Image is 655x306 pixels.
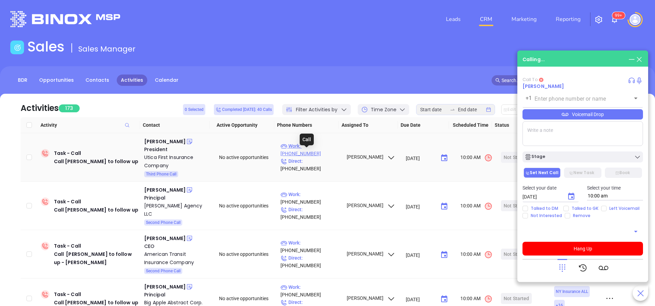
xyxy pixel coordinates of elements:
button: Choose date, selected date is Sep 22, 2025 [437,200,451,213]
input: Search… [502,77,625,84]
span: Talked to GK [569,206,601,211]
button: Choose date, selected date is Sep 22, 2025 [437,248,451,262]
p: [PHONE_NUMBER] [280,283,340,298]
input: End date [458,106,485,113]
span: Completed [DATE]: 40 Calls [216,106,272,113]
button: Open [631,93,641,103]
span: 10:00 AM [460,154,493,162]
button: Book [605,168,642,178]
span: 173 [59,104,80,112]
a: Activities [117,75,147,86]
a: Utica First Insurance Company [144,153,209,170]
div: Principal [144,194,209,202]
div: Call [PERSON_NAME] to follow up - [PERSON_NAME] [54,250,139,267]
div: No active opportunities [219,295,275,302]
span: Left Voicemail [607,206,642,211]
span: 10:00 AM [460,295,493,303]
div: No active opportunities [219,154,275,161]
span: [PERSON_NAME] [346,295,395,301]
div: Task - Call [54,149,138,166]
span: Talked to DM [528,206,561,211]
div: Activities [21,102,59,114]
button: Hang Up [522,242,643,256]
span: Remove [570,213,593,218]
span: Direct : [280,207,303,212]
th: Contact [140,117,210,133]
span: to [450,107,455,112]
span: NY Insurance ALL [556,288,588,295]
div: Calling... [522,56,545,63]
input: MM/DD/YYYY [406,155,435,161]
div: [PERSON_NAME] [144,186,186,194]
div: [PERSON_NAME] [144,283,186,291]
span: [PERSON_NAME] [346,154,395,160]
p: [PHONE_NUMBER] [280,206,340,221]
a: [PERSON_NAME] [522,83,564,90]
img: iconSetting [595,15,603,24]
span: Not Interested [528,213,565,218]
a: American Transit Insurance Company [144,250,209,267]
a: Opportunities [35,75,78,86]
p: [PHONE_NUMBER] [280,157,340,172]
span: Filter Activities by [296,106,337,113]
a: CRM [477,12,495,26]
img: logo [10,11,120,27]
span: [PERSON_NAME] [346,203,395,208]
span: Work : [280,143,301,149]
span: Time Zone [371,106,397,113]
span: Second Phone Call [146,219,181,226]
span: Work : [280,192,301,197]
div: Not Started [504,249,529,260]
div: Task - Call [54,197,138,214]
div: Call [PERSON_NAME] to follow up [54,157,138,166]
a: Marketing [509,12,539,26]
span: 10:00 AM [460,250,493,259]
span: Third Phone Call [146,170,176,178]
span: Call To [522,76,538,83]
button: New Task [564,168,601,178]
a: Calendar [151,75,183,86]
sup: 100 [612,12,625,19]
p: [PHONE_NUMBER] [280,191,340,206]
span: Direct : [280,299,303,305]
span: 10:00 AM [460,202,493,211]
div: No active opportunities [219,202,275,209]
span: Sales Manager [78,44,136,54]
button: Set Next Call [524,168,561,178]
span: Work : [280,240,301,246]
div: Stage [525,154,545,160]
a: Leads [443,12,463,26]
h1: Sales [27,38,65,55]
p: [PHONE_NUMBER] [280,142,340,157]
th: Scheduled Time [449,117,492,133]
div: Principal [144,291,209,298]
p: [PHONE_NUMBER] [280,254,340,269]
span: search [495,78,500,83]
span: 0 Selected [185,106,204,113]
input: MM/DD/YYYY [406,251,435,258]
span: Second Phone Call [146,267,181,275]
button: Choose date, selected date is Sep 22, 2025 [437,292,451,306]
div: Task - Call [54,242,139,267]
th: Phone Numbers [274,117,339,133]
input: Start date [420,106,447,113]
p: Select your date [522,184,579,192]
span: Activity [41,121,137,129]
div: Call [PERSON_NAME] to follow up [54,206,138,214]
a: BDR [14,75,32,86]
input: MM/DD/YYYY [406,296,435,303]
div: No active opportunities [219,250,275,258]
th: Assigned To [339,117,398,133]
span: swap-right [450,107,455,112]
div: Call [300,134,314,145]
button: Stage [522,151,643,162]
th: Due Date [398,117,449,133]
div: Not Started [504,200,529,211]
div: CEO [144,242,209,250]
a: Contacts [81,75,113,86]
div: [PERSON_NAME] [144,137,186,146]
input: MM/DD/YYYY [406,203,435,210]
